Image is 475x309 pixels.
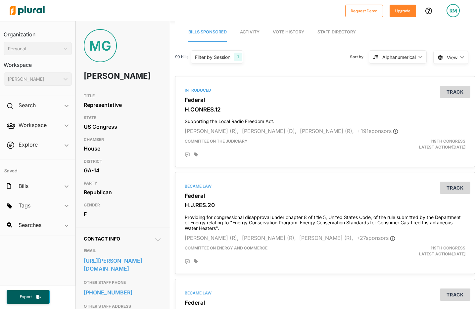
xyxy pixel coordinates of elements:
[185,106,465,113] h3: H.CONRES.12
[300,128,354,134] span: [PERSON_NAME] (R),
[84,157,162,165] h3: DISTRICT
[185,245,267,250] span: Committee on Energy and Commerce
[84,187,162,197] div: Republican
[390,5,416,17] button: Upgrade
[185,211,465,231] h4: Providing for congressional disapproval under chapter 8 of title 5, United States Code, of the ru...
[299,235,353,241] span: [PERSON_NAME] (R),
[7,290,50,304] button: Export
[185,152,190,157] div: Add Position Statement
[15,294,36,300] span: Export
[185,97,465,103] h3: Federal
[84,144,162,154] div: House
[390,7,416,14] a: Upgrade
[441,1,465,20] a: RM
[185,183,465,189] div: Became Law
[185,139,248,144] span: Committee on the Judiciary
[273,23,304,42] a: Vote History
[84,236,120,242] span: Contact Info
[4,25,72,39] h3: Organization
[175,54,188,60] span: 90 bills
[240,23,260,42] a: Activity
[234,53,241,61] div: 1
[373,138,470,150] div: Latest Action: [DATE]
[185,290,465,296] div: Became Law
[84,66,131,86] h1: [PERSON_NAME]
[357,128,398,134] span: + 191 sponsor s
[373,245,470,257] div: Latest Action: [DATE]
[84,100,162,110] div: Representative
[84,179,162,187] h3: PARTY
[185,128,239,134] span: [PERSON_NAME] (R),
[185,202,465,208] h3: H.J.RES.20
[185,299,465,306] h3: Federal
[84,29,117,62] div: MG
[84,165,162,175] div: GA-14
[345,5,383,17] button: Request Demo
[194,152,198,157] div: Add tags
[19,102,36,109] h2: Search
[4,55,72,70] h3: Workspace
[84,114,162,122] h3: STATE
[242,128,297,134] span: [PERSON_NAME] (D),
[185,87,465,93] div: Introduced
[440,86,470,98] button: Track
[273,29,304,34] span: Vote History
[317,23,356,42] a: Staff Directory
[84,136,162,144] h3: CHAMBER
[350,54,369,60] span: Sort by
[19,182,28,190] h2: Bills
[185,259,190,264] div: Add Position Statement
[242,235,296,241] span: [PERSON_NAME] (R),
[356,235,395,241] span: + 27 sponsor s
[440,288,470,301] button: Track
[431,139,465,144] span: 119th Congress
[188,29,227,34] span: Bills Sponsored
[431,245,465,250] span: 119th Congress
[195,54,230,61] div: Filter by Session
[447,4,460,17] div: RM
[194,259,198,264] div: Add tags
[84,279,162,287] h3: OTHER STAFF PHONE
[84,92,162,100] h3: TITLE
[84,201,162,209] h3: GENDER
[8,76,61,83] div: [PERSON_NAME]
[19,121,47,129] h2: Workspace
[84,209,162,219] div: F
[188,23,227,42] a: Bills Sponsored
[84,122,162,132] div: US Congress
[84,247,162,255] h3: EMAIL
[440,182,470,194] button: Track
[185,115,465,124] h4: Supporting the Local Radio Freedom Act.
[345,7,383,14] a: Request Demo
[185,193,465,199] h3: Federal
[382,54,416,61] div: Alphanumerical
[0,159,75,176] h4: Saved
[240,29,260,34] span: Activity
[8,45,61,52] div: Personal
[185,235,239,241] span: [PERSON_NAME] (R),
[447,54,457,61] span: View
[84,256,162,274] a: [URL][PERSON_NAME][DOMAIN_NAME]
[84,287,162,297] a: [PHONE_NUMBER]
